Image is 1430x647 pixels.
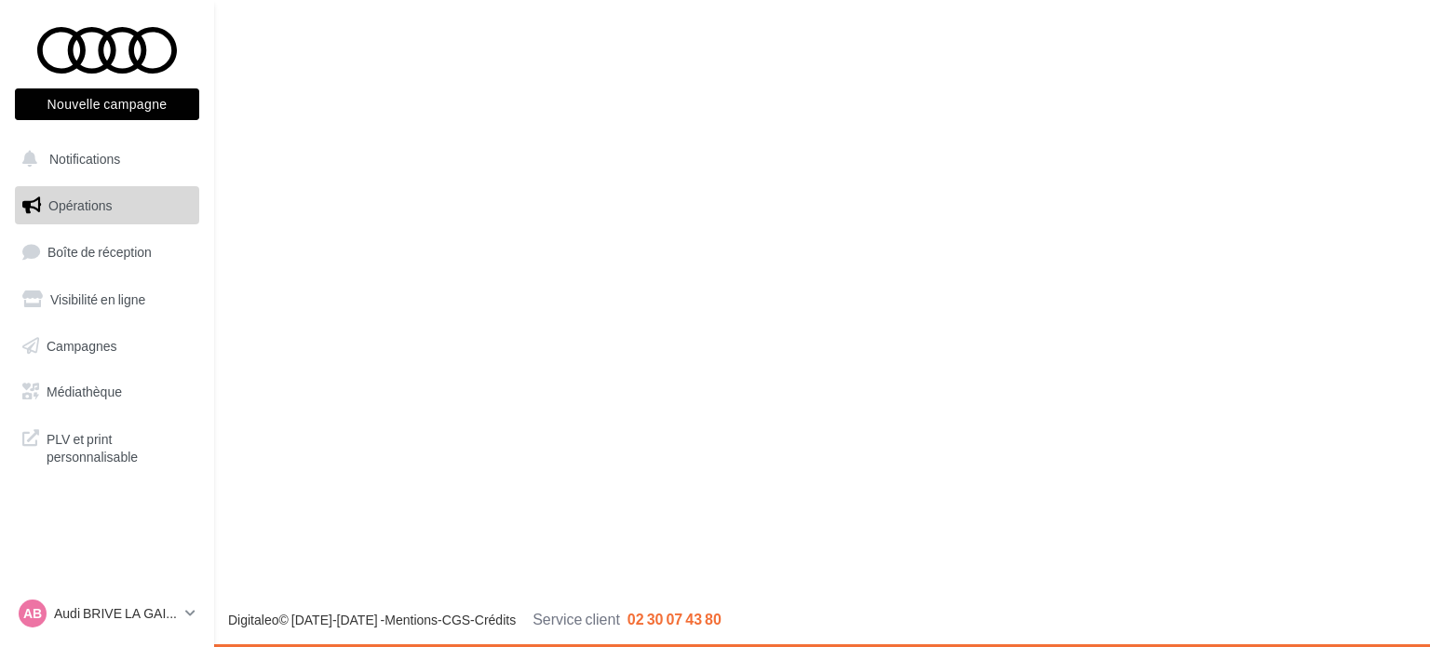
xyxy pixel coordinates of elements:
[15,596,199,631] a: AB Audi BRIVE LA GAILLARDE
[11,419,203,474] a: PLV et print personnalisable
[48,197,112,213] span: Opérations
[442,612,470,627] a: CGS
[47,384,122,399] span: Médiathèque
[15,88,199,120] button: Nouvelle campagne
[627,610,722,627] span: 02 30 07 43 80
[11,327,203,366] a: Campagnes
[23,604,42,623] span: AB
[11,372,203,411] a: Médiathèque
[228,612,722,627] span: © [DATE]-[DATE] - - -
[11,280,203,319] a: Visibilité en ligne
[49,151,120,167] span: Notifications
[47,244,152,260] span: Boîte de réception
[11,232,203,272] a: Boîte de réception
[384,612,438,627] a: Mentions
[11,186,203,225] a: Opérations
[54,604,178,623] p: Audi BRIVE LA GAILLARDE
[475,612,516,627] a: Crédits
[228,612,278,627] a: Digitaleo
[47,337,117,353] span: Campagnes
[47,426,192,466] span: PLV et print personnalisable
[50,291,145,307] span: Visibilité en ligne
[533,610,620,627] span: Service client
[11,140,196,179] button: Notifications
